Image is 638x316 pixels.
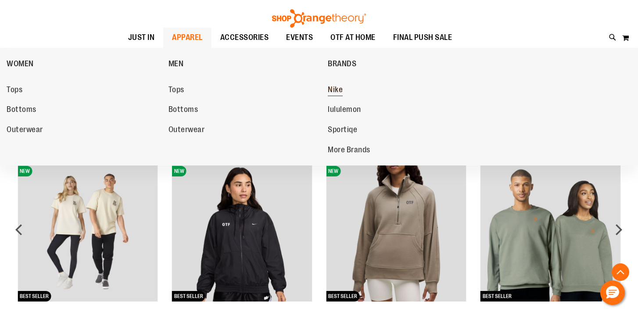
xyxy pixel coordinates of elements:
[18,166,32,176] span: NEW
[393,28,452,47] span: FINAL PUSH SALE
[7,105,36,116] span: Bottoms
[330,28,376,47] span: OTF AT HOME
[322,28,384,48] a: OTF AT HOME
[328,82,481,98] a: Nike
[168,85,184,96] span: Tops
[286,28,313,47] span: EVENTS
[128,28,155,47] span: JUST IN
[384,28,461,48] a: FINAL PUSH SALE
[328,59,356,70] span: BRANDS
[326,166,341,176] span: NEW
[328,142,481,158] a: More Brands
[7,125,43,136] span: Outerwear
[211,28,278,48] a: ACCESSORIES
[119,28,164,48] a: JUST IN
[168,125,205,136] span: Outerwear
[11,221,28,238] div: prev
[7,85,22,96] span: Tops
[172,28,203,47] span: APPAREL
[168,52,324,75] a: MEN
[172,291,205,302] span: BEST SELLER
[271,9,367,28] img: Shop Orangetheory
[328,102,481,118] a: lululemon
[328,105,361,116] span: lululemon
[326,162,466,302] img: Women's lululemon Scuba Funnel Neck Half Zip Oversized Jacket
[7,52,164,75] a: WOMEN
[326,291,359,302] span: BEST SELLER
[328,85,343,96] span: Nike
[610,221,627,238] div: next
[328,52,485,75] a: BRANDS
[328,125,357,136] span: Sportiqe
[168,59,184,70] span: MEN
[18,162,158,302] img: Unisex Sportiqe Comfy Short Sleeve Tee
[277,28,322,48] a: EVENTS
[612,263,629,281] button: Back To Top
[328,122,481,138] a: Sportiqe
[172,166,186,176] span: NEW
[480,162,621,302] img: Unisex Midweight Sweatshirt
[163,28,211,48] a: APPAREL
[168,105,198,116] span: Bottoms
[7,59,34,70] span: WOMEN
[18,291,51,302] span: BEST SELLER
[328,145,370,156] span: More Brands
[220,28,269,47] span: ACCESSORIES
[480,291,514,302] span: BEST SELLER
[600,280,625,305] button: Hello, have a question? Let’s chat.
[172,162,312,302] img: Women's Nike Loose UV Hooded Jacket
